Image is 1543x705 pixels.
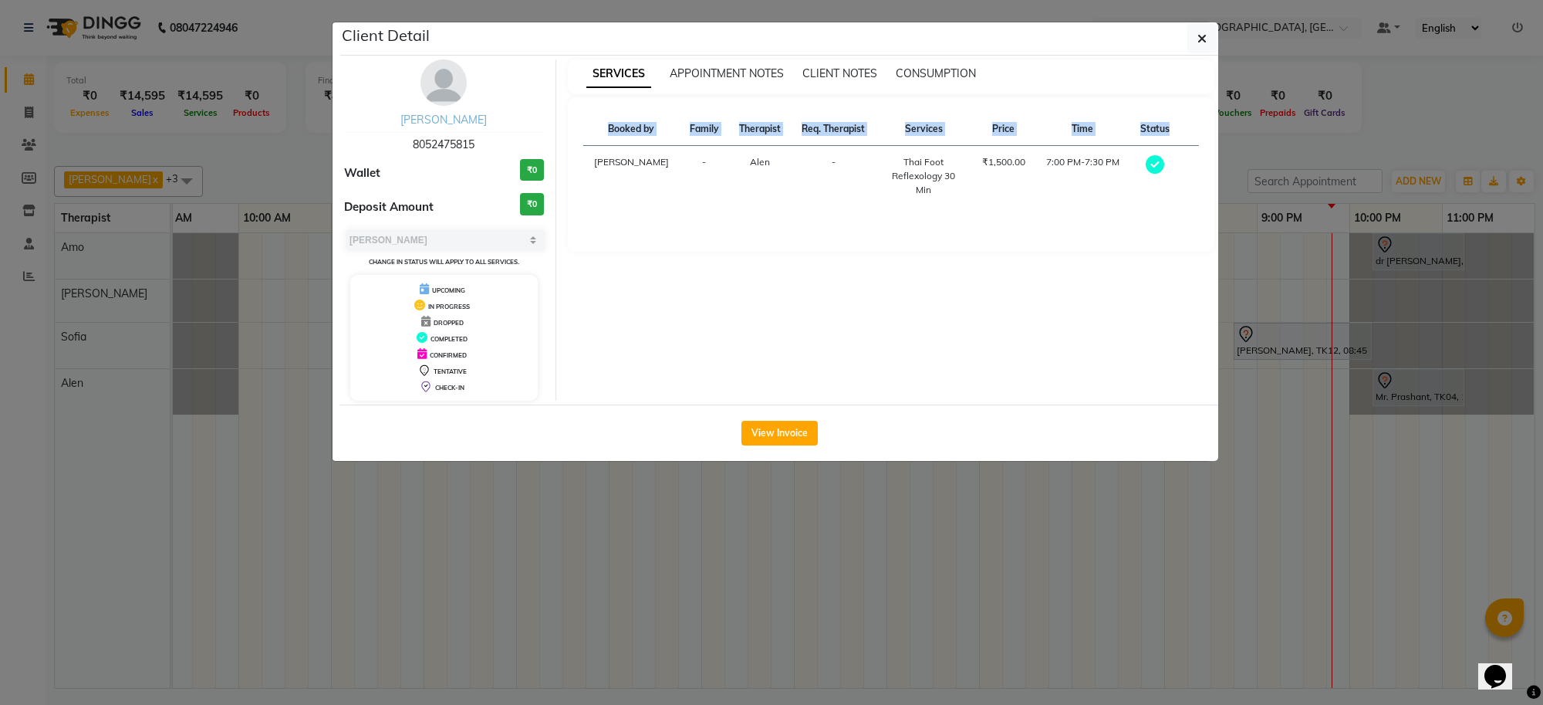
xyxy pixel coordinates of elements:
span: COMPLETED [430,335,468,343]
span: UPCOMING [432,286,465,294]
span: APPOINTMENT NOTES [670,66,784,80]
th: Family [680,113,729,146]
span: CLIENT NOTES [802,66,877,80]
h3: ₹0 [520,193,544,215]
span: IN PROGRESS [428,303,470,310]
span: CONSUMPTION [896,66,976,80]
span: Alen [750,156,770,168]
button: View Invoice [741,421,818,446]
div: ₹1,500.00 [981,155,1026,169]
th: Services [876,113,971,146]
small: Change in status will apply to all services. [369,258,519,266]
td: - [791,146,876,207]
span: SERVICES [586,60,651,88]
div: Thai Foot Reflexology 30 Min [885,155,962,197]
td: - [680,146,729,207]
th: Time [1035,113,1130,146]
td: [PERSON_NAME] [583,146,680,207]
th: Booked by [583,113,680,146]
span: CONFIRMED [430,351,467,359]
img: avatar [420,59,467,106]
span: TENTATIVE [434,368,467,375]
th: Price [971,113,1035,146]
span: 8052475815 [413,137,474,151]
span: CHECK-IN [435,384,464,391]
th: Therapist [729,113,792,146]
th: Status [1130,113,1180,146]
h5: Client Detail [342,24,430,47]
span: Deposit Amount [344,198,434,216]
a: [PERSON_NAME] [400,113,487,127]
h3: ₹0 [520,159,544,181]
span: DROPPED [434,319,464,327]
iframe: chat widget [1478,643,1528,690]
td: 7:00 PM-7:30 PM [1035,146,1130,207]
span: Wallet [344,164,380,182]
th: Req. Therapist [791,113,876,146]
